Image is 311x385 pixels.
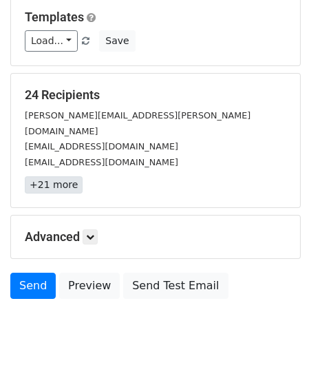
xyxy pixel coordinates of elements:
a: Send Test Email [123,273,228,299]
a: +21 more [25,176,83,194]
small: [PERSON_NAME][EMAIL_ADDRESS][PERSON_NAME][DOMAIN_NAME] [25,110,250,136]
a: Load... [25,30,78,52]
h5: 24 Recipients [25,87,286,103]
button: Save [99,30,135,52]
iframe: Chat Widget [242,319,311,385]
a: Send [10,273,56,299]
a: Preview [59,273,120,299]
a: Templates [25,10,84,24]
small: [EMAIL_ADDRESS][DOMAIN_NAME] [25,157,178,167]
small: [EMAIL_ADDRESS][DOMAIN_NAME] [25,141,178,152]
h5: Advanced [25,229,286,244]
